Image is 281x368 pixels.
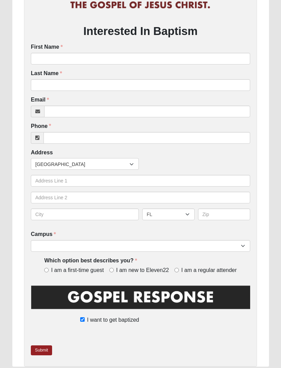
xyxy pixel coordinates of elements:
[31,24,250,38] h2: Interested In Baptism
[31,96,49,104] label: Email
[31,175,250,187] input: Address Line 1
[31,284,250,315] img: GospelResponseBLK.png
[44,257,137,265] label: Which option best describes you?
[31,345,52,355] a: Submit
[44,268,49,272] input: I am a first-time guest
[87,316,139,324] span: I want to get baptized
[31,122,51,130] label: Phone
[116,266,169,274] span: I am new to Eleven22
[109,268,114,272] input: I am new to Eleven22
[174,268,179,272] input: I am a regular attender
[51,266,104,274] span: I am a first-time guest
[198,209,251,220] input: Zip
[31,43,63,51] label: First Name
[31,209,139,220] input: City
[80,317,85,322] input: I want to get baptized
[35,158,130,170] span: [GEOGRAPHIC_DATA]
[31,230,56,238] label: Campus
[31,149,53,157] label: Address
[181,266,237,274] span: I am a regular attender
[31,192,250,203] input: Address Line 2
[31,70,62,78] label: Last Name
